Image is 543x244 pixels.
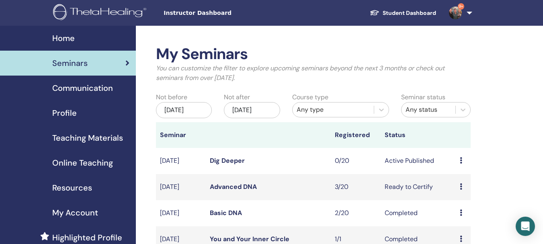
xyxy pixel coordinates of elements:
[401,92,445,102] label: Seminar status
[52,232,122,244] span: Highlighted Profile
[381,174,455,200] td: Ready to Certify
[156,45,471,64] h2: My Seminars
[210,209,242,217] a: Basic DNA
[53,4,149,22] img: logo.png
[52,57,88,69] span: Seminars
[381,200,455,226] td: Completed
[331,174,381,200] td: 3/20
[210,235,289,243] a: You and Your Inner Circle
[331,148,381,174] td: 0/20
[52,182,92,194] span: Resources
[156,122,206,148] th: Seminar
[224,102,280,118] div: [DATE]
[381,122,455,148] th: Status
[52,107,77,119] span: Profile
[458,3,464,10] span: 9+
[292,92,328,102] label: Course type
[52,82,113,94] span: Communication
[52,207,98,219] span: My Account
[52,132,123,144] span: Teaching Materials
[363,6,443,21] a: Student Dashboard
[210,182,257,191] a: Advanced DNA
[156,64,471,83] p: You can customize the filter to explore upcoming seminars beyond the next 3 months or check out s...
[156,92,187,102] label: Not before
[156,200,206,226] td: [DATE]
[52,32,75,44] span: Home
[164,9,284,17] span: Instructor Dashboard
[210,156,245,165] a: Dig Deeper
[331,122,381,148] th: Registered
[370,9,379,16] img: graduation-cap-white.svg
[331,200,381,226] td: 2/20
[449,6,462,19] img: default.jpg
[381,148,455,174] td: Active Published
[406,105,451,115] div: Any status
[516,217,535,236] div: Open Intercom Messenger
[156,148,206,174] td: [DATE]
[297,105,370,115] div: Any type
[156,174,206,200] td: [DATE]
[224,92,250,102] label: Not after
[52,157,113,169] span: Online Teaching
[156,102,212,118] div: [DATE]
